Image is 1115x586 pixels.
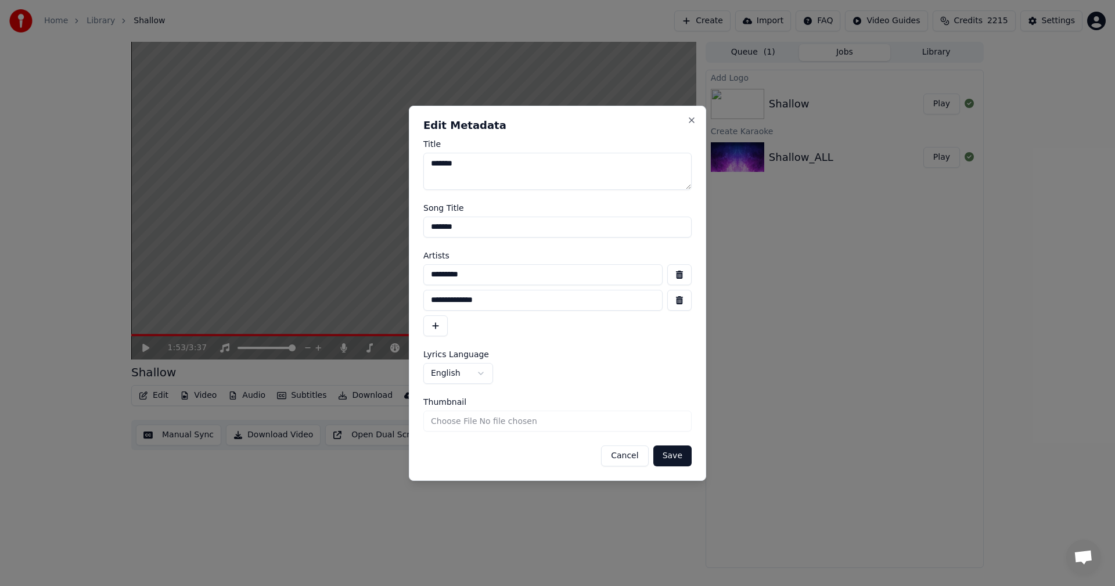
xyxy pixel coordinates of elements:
button: Save [653,445,692,466]
span: Thumbnail [423,398,466,406]
label: Title [423,140,692,148]
h2: Edit Metadata [423,120,692,131]
span: Lyrics Language [423,350,489,358]
button: Cancel [601,445,648,466]
label: Song Title [423,204,692,212]
label: Artists [423,251,692,260]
